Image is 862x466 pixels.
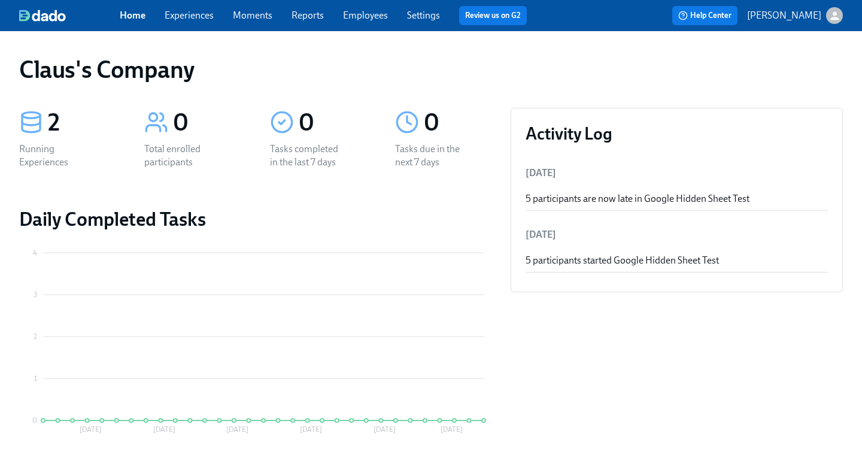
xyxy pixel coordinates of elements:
[526,123,828,144] h3: Activity Log
[19,10,120,22] a: dado
[343,10,388,21] a: Employees
[270,143,347,169] div: Tasks completed in the last 7 days
[374,425,396,434] tspan: [DATE]
[526,220,828,249] li: [DATE]
[299,108,366,138] div: 0
[441,425,463,434] tspan: [DATE]
[34,332,37,341] tspan: 2
[407,10,440,21] a: Settings
[424,108,491,138] div: 0
[19,207,491,231] h2: Daily Completed Tasks
[395,143,472,169] div: Tasks due in the next 7 days
[173,108,241,138] div: 0
[226,425,248,434] tspan: [DATE]
[32,416,37,425] tspan: 0
[33,249,37,257] tspan: 4
[526,192,828,205] div: 5 participants are now late in Google Hidden Sheet Test
[48,108,116,138] div: 2
[233,10,272,21] a: Moments
[80,425,102,434] tspan: [DATE]
[292,10,324,21] a: Reports
[19,143,96,169] div: Running Experiences
[19,55,195,84] h1: Claus's Company
[526,254,828,267] div: 5 participants started Google Hidden Sheet Test
[300,425,322,434] tspan: [DATE]
[34,374,37,383] tspan: 1
[120,10,145,21] a: Home
[526,159,828,187] li: [DATE]
[678,10,732,22] span: Help Center
[459,6,527,25] button: Review us on G2
[747,7,843,24] button: [PERSON_NAME]
[144,143,221,169] div: Total enrolled participants
[465,10,521,22] a: Review us on G2
[747,9,821,22] p: [PERSON_NAME]
[672,6,737,25] button: Help Center
[34,291,37,299] tspan: 3
[19,10,66,22] img: dado
[153,425,175,434] tspan: [DATE]
[165,10,214,21] a: Experiences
